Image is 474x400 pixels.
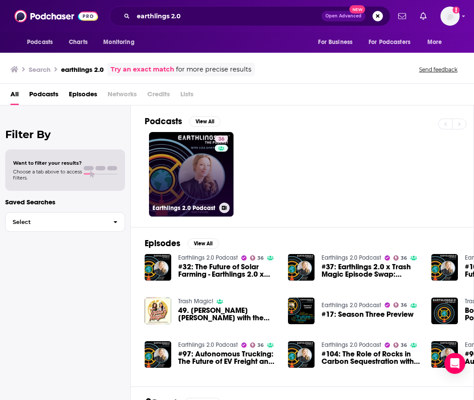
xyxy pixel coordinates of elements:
[178,254,238,261] a: Earthlings 2.0 Podcast
[215,136,228,142] a: 36
[97,34,146,51] button: open menu
[5,212,125,232] button: Select
[29,87,58,105] a: Podcasts
[257,343,264,347] span: 36
[178,307,278,322] span: 49. [PERSON_NAME] [PERSON_NAME] with the Earthlings 2.0 Podcast
[416,66,460,73] button: Send feedback
[5,128,125,141] h2: Filter By
[322,350,421,365] span: #104: The Role of Rocks in Carbon Sequestration with [PERSON_NAME]
[250,342,264,348] a: 36
[440,7,460,26] span: Logged in as Ashley_Beenen
[176,64,251,75] span: for more precise results
[29,65,51,74] h3: Search
[416,9,430,24] a: Show notifications dropdown
[13,160,82,166] span: Want to filter your results?
[152,204,216,212] h3: Earthlings 2.0 Podcast
[421,34,453,51] button: open menu
[145,254,171,281] img: #32: The Future of Solar Farming - Earthlings 2.0 x SunCast Episode Swap
[369,36,410,48] span: For Podcasters
[431,254,458,281] img: #100: 100 Interviews, Infinite Futures with Lisa Ann Pinkerton
[318,36,352,48] span: For Business
[145,341,171,368] img: #97: Autonomous Trucking: The Future of EV Freight and Transport
[393,302,407,308] a: 36
[14,8,98,24] img: Podchaser - Follow, Share and Rate Podcasts
[61,65,104,74] h3: earthlings 2.0
[322,302,381,309] a: Earthlings 2.0 Podcast
[145,116,220,127] a: PodcastsView All
[108,87,137,105] span: Networks
[145,298,171,324] img: 49. Lisa Ann Pinkerton with the Earthlings 2.0 Podcast
[431,298,458,324] img: Bonus: Earthlings 2.0 Podcast - Land of the Lost Food
[401,256,407,260] span: 36
[149,132,234,217] a: 36Earthlings 2.0 Podcast
[288,254,315,281] img: #37: Earthlings 2.0 x Trash Magic Episode Swap: Producer's Responsibility in End of Life of Produ...
[440,7,460,26] button: Show profile menu
[218,135,224,144] span: 36
[178,307,278,322] a: 49. Lisa Ann Pinkerton with the Earthlings 2.0 Podcast
[147,87,170,105] span: Credits
[322,350,421,365] a: #104: The Role of Rocks in Carbon Sequestration with Eion
[69,87,97,105] a: Episodes
[401,343,407,347] span: 36
[325,14,362,18] span: Open Advanced
[189,116,220,127] button: View All
[13,169,82,181] span: Choose a tab above to access filters.
[63,34,93,51] a: Charts
[145,238,180,249] h2: Episodes
[393,255,407,261] a: 36
[322,11,366,21] button: Open AdvancedNew
[393,342,407,348] a: 36
[363,34,423,51] button: open menu
[322,254,381,261] a: Earthlings 2.0 Podcast
[427,36,442,48] span: More
[250,255,264,261] a: 36
[109,6,390,26] div: Search podcasts, credits, & more...
[401,303,407,307] span: 36
[453,7,460,14] svg: Add a profile image
[322,341,381,349] a: Earthlings 2.0 Podcast
[288,341,315,368] img: #104: The Role of Rocks in Carbon Sequestration with Eion
[111,64,174,75] a: Try an exact match
[178,341,238,349] a: Earthlings 2.0 Podcast
[178,350,278,365] a: #97: Autonomous Trucking: The Future of EV Freight and Transport
[322,263,421,278] a: #37: Earthlings 2.0 x Trash Magic Episode Swap: Producer's Responsibility in End of Life of Produ...
[133,9,322,23] input: Search podcasts, credits, & more...
[440,7,460,26] img: User Profile
[178,263,278,278] a: #32: The Future of Solar Farming - Earthlings 2.0 x SunCast Episode Swap
[145,116,182,127] h2: Podcasts
[21,34,64,51] button: open menu
[187,238,219,249] button: View All
[180,87,193,105] span: Lists
[6,219,106,225] span: Select
[349,5,365,14] span: New
[145,238,219,249] a: EpisodesView All
[431,341,458,368] img: #96: Skipping the Lines with Autonomous EV Charging
[312,34,363,51] button: open menu
[444,353,465,374] div: Open Intercom Messenger
[27,36,53,48] span: Podcasts
[178,298,213,305] a: Trash Magic!
[103,36,134,48] span: Monitoring
[5,198,125,206] p: Saved Searches
[395,9,410,24] a: Show notifications dropdown
[322,311,413,318] span: #17: Season Three Preview
[10,87,19,105] a: All
[69,36,88,48] span: Charts
[257,256,264,260] span: 36
[288,298,315,324] img: #17: Season Three Preview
